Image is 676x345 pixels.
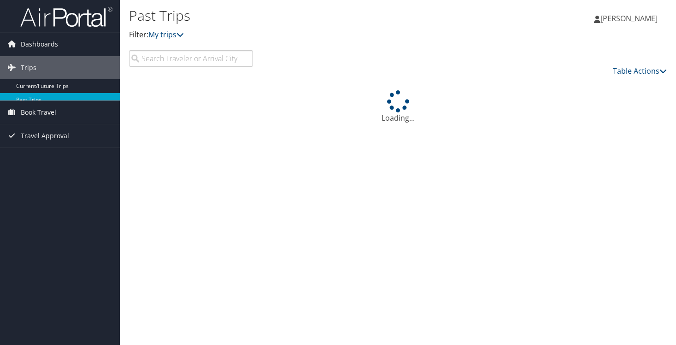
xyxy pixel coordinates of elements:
span: [PERSON_NAME] [600,13,658,23]
img: airportal-logo.png [20,6,112,28]
a: [PERSON_NAME] [594,5,667,32]
span: Travel Approval [21,124,69,147]
h1: Past Trips [129,6,488,25]
span: Book Travel [21,101,56,124]
a: My trips [148,29,184,40]
span: Trips [21,56,36,79]
div: Loading... [129,90,667,123]
p: Filter: [129,29,488,41]
span: Dashboards [21,33,58,56]
input: Search Traveler or Arrival City [129,50,253,67]
a: Table Actions [613,66,667,76]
